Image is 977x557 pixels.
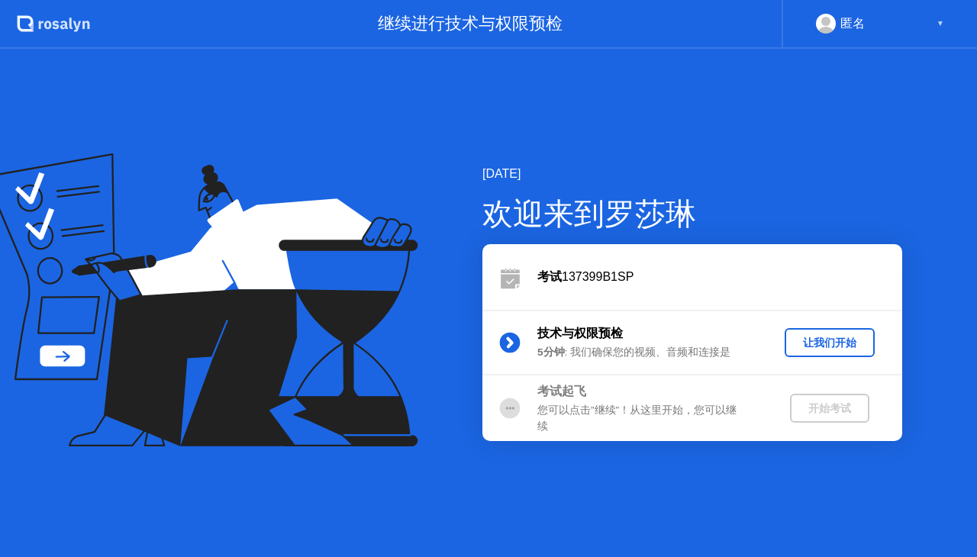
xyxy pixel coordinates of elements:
[785,328,875,357] button: 让我们开始
[537,346,565,358] b: 5分钟
[840,14,865,34] div: 匿名
[482,165,902,183] div: [DATE]
[937,14,944,34] div: ▼
[796,401,863,416] div: 开始考试
[482,191,902,237] div: 欢迎来到罗莎琳
[790,394,869,423] button: 开始考试
[791,336,869,350] div: 让我们开始
[537,327,623,340] b: 技术与权限预检
[537,345,757,360] div: : 我们确保您的视频、音频和连接是
[537,270,562,283] b: 考试
[537,403,757,434] div: 您可以点击”继续”！从这里开始，您可以继续
[537,268,902,286] div: 137399B1SP
[537,385,586,398] b: 考试起飞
